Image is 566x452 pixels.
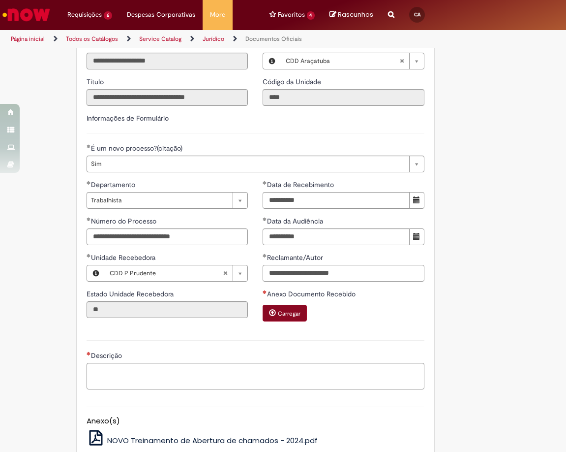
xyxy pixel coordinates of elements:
a: Service Catalog [139,35,181,43]
input: Reclamante/Autor [263,265,424,282]
button: Local, Visualizar este registro CDD Araçatuba [263,53,281,69]
input: Título [87,89,248,106]
span: CA [414,11,420,18]
span: Somente leitura - Data da Audiência [267,217,325,226]
a: NOVO Treinamento de Abertura de chamados - 2024.pdf [87,435,318,446]
span: Obrigatório Preenchido [87,181,91,185]
span: Descrição [91,351,124,360]
span: 6 [104,11,112,20]
abbr: Limpar campo Unidade Recebedora [218,265,233,281]
a: Documentos Oficiais [245,35,302,43]
button: Mostrar calendário para Data da Audiência [409,228,424,245]
span: Somente leitura - Número do Processo [91,217,158,226]
span: Necessários [263,290,267,294]
span: Obrigatório Preenchido [87,254,91,258]
span: Obrigatório Preenchido [263,181,267,185]
input: Data da Audiência 29 August 2025 Friday [263,228,409,245]
a: Página inicial [11,35,45,43]
label: Unidade Recebedora [87,253,157,262]
span: Somente leitura - Anexo Documento Recebido [267,290,357,298]
span: Somente leitura - Email [87,41,105,50]
span: Favoritos [278,10,305,20]
span: Obrigatório Preenchido [87,217,91,221]
span: Sim [91,156,404,172]
span: Somente leitura - Departamento [91,180,137,189]
span: Somente leitura - Estado Unidade Recebedora [87,290,176,298]
button: Carregar anexo de Anexo Documento Recebido Required [263,305,307,322]
textarea: Descrição [87,363,424,389]
a: Jurídico [203,35,224,43]
span: Local [263,41,281,50]
label: Informações de Formulário [87,114,169,123]
a: CDD AraçatubaLimpar campo Local [281,53,423,69]
a: Todos os Catálogos [66,35,118,43]
label: Somente leitura - Estado Unidade Recebedora [87,289,176,299]
input: Estado Unidade Recebedora [87,301,248,318]
input: Código da Unidade [263,89,424,106]
span: CDD Araçatuba [286,53,399,69]
ul: Trilhas de página [7,30,323,48]
input: Número do Processo [87,228,248,245]
span: Obrigatório Preenchido [87,144,91,148]
label: Somente leitura - Código da Unidade [263,77,323,87]
span: Somente leitura - Reclamante/Autor [267,253,325,262]
abbr: Limpar campo Local [394,53,409,69]
span: 4 [307,11,315,20]
span: Requisições [67,10,102,20]
a: No momento, sua lista de rascunhos tem 0 Itens [329,10,373,19]
button: Mostrar calendário para Data de Recebimento [409,192,424,209]
span: Trabalhista [91,193,228,208]
span: Rascunhos [338,10,373,19]
span: Somente leitura - Data de Recebimento [267,180,336,189]
span: NOVO Treinamento de Abertura de chamados - 2024.pdf [107,435,318,446]
span: Obrigatório Preenchido [263,217,267,221]
span: É um novo processo?(citação) [91,144,184,153]
h5: Anexo(s) [87,417,424,425]
input: Data de Recebimento 28 August 2025 Thursday [263,192,409,209]
span: Somente leitura - Título [87,77,106,86]
span: More [210,10,225,20]
small: Carregar [278,310,300,318]
span: Necessários [87,352,91,355]
label: Somente leitura - Título [87,77,106,87]
img: ServiceNow [1,5,52,25]
a: CDD P PrudenteLimpar campo Unidade Recebedora [105,265,247,281]
span: Despesas Corporativas [127,10,195,20]
span: Obrigatório Preenchido [263,254,267,258]
span: Somente leitura - Unidade Recebedora [91,253,157,262]
span: Somente leitura - Código da Unidade [263,77,323,86]
span: CDD P Prudente [110,265,223,281]
input: Email [87,53,248,69]
button: Unidade Recebedora, Visualizar este registro CDD P Prudente [87,265,105,281]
